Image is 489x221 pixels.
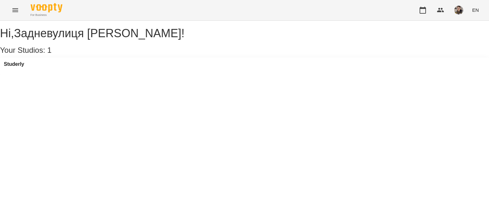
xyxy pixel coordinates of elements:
span: EN [472,7,479,13]
span: For Business [31,13,62,17]
span: 1 [47,46,52,54]
img: fc1e08aabc335e9c0945016fe01e34a0.jpg [454,6,463,15]
a: Studerly [4,61,24,67]
button: Menu [8,3,23,18]
button: EN [470,4,481,16]
img: Voopty Logo [31,3,62,12]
